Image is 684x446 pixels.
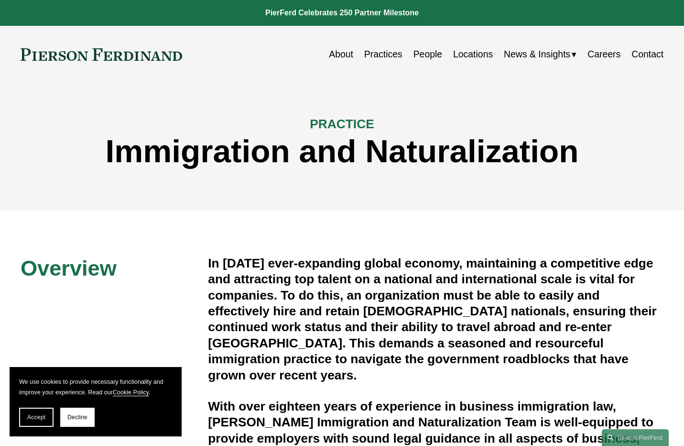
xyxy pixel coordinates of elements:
[21,133,663,169] h1: Immigration and Naturalization
[364,45,402,64] a: Practices
[67,414,87,421] span: Decline
[21,256,117,280] span: Overview
[60,408,95,427] button: Decline
[27,414,45,421] span: Accept
[602,429,669,446] a: Search this site
[208,256,663,383] h4: In [DATE] ever-expanding global economy, maintaining a competitive edge and attracting top talent...
[310,117,374,131] span: PRACTICE
[631,45,663,64] a: Contact
[413,45,442,64] a: People
[10,367,182,436] section: Cookie banner
[329,45,353,64] a: About
[504,45,576,64] a: folder dropdown
[587,45,620,64] a: Careers
[113,389,149,396] a: Cookie Policy
[453,45,493,64] a: Locations
[504,46,570,63] span: News & Insights
[19,377,172,398] p: We use cookies to provide necessary functionality and improve your experience. Read our .
[19,408,54,427] button: Accept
